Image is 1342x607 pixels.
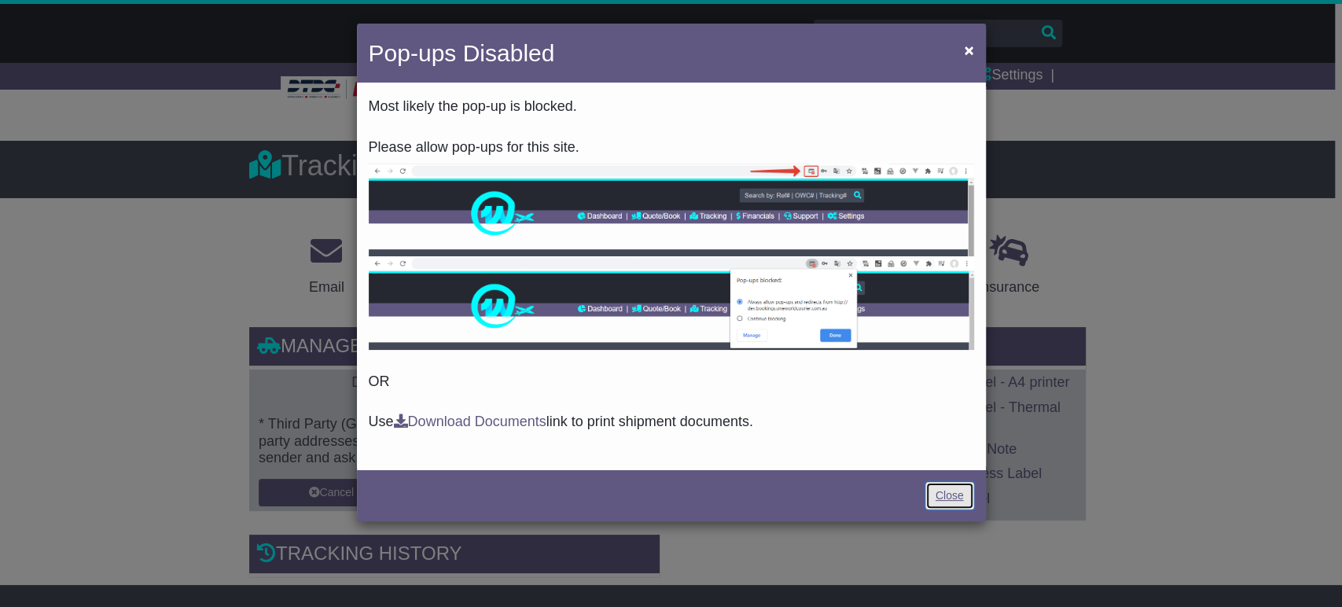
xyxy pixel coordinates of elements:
[369,98,974,116] p: Most likely the pop-up is blocked.
[357,86,986,466] div: OR
[369,164,974,256] img: allow-popup-1.png
[925,482,974,510] a: Close
[964,41,973,59] span: ×
[394,414,546,429] a: Download Documents
[369,35,555,71] h4: Pop-ups Disabled
[369,256,974,350] img: allow-popup-2.png
[956,34,981,66] button: Close
[369,139,974,156] p: Please allow pop-ups for this site.
[369,414,974,431] p: Use link to print shipment documents.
